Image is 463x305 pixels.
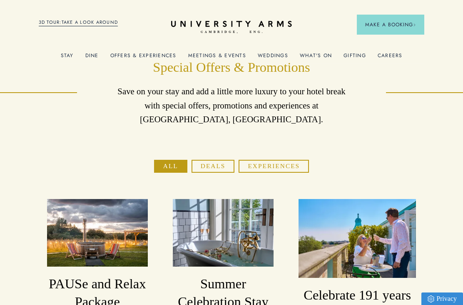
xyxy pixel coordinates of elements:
[110,53,177,63] a: Offers & Experiences
[378,53,403,63] a: Careers
[188,53,246,63] a: Meetings & Events
[299,199,416,277] img: image-06b67da7cef3647c57b18f70ec17f0183790af67-6000x4000-jpg
[192,160,235,173] button: Deals
[154,160,187,173] button: All
[116,85,347,126] p: Save on your stay and add a little more luxury to your hotel break with special offers, promotion...
[428,295,434,302] img: Privacy
[47,199,148,266] img: image-1171400894a375d9a931a68ffa7fe4bcc321ad3f-2200x1300-jpg
[421,292,463,305] a: Privacy
[258,53,288,63] a: Weddings
[39,19,118,26] a: 3D TOUR:TAKE A LOOK AROUND
[365,21,416,28] span: Make a Booking
[171,21,292,34] a: Home
[116,58,347,76] h1: Special Offers & Promotions
[85,53,99,63] a: Dine
[413,23,416,26] img: Arrow icon
[239,160,309,173] button: Experiences
[344,53,366,63] a: Gifting
[357,15,424,35] button: Make a BookingArrow icon
[61,53,74,63] a: Stay
[300,53,332,63] a: What's On
[173,199,274,266] img: image-a678a3d208f2065fc5890bd5da5830c7877c1e53-3983x2660-jpg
